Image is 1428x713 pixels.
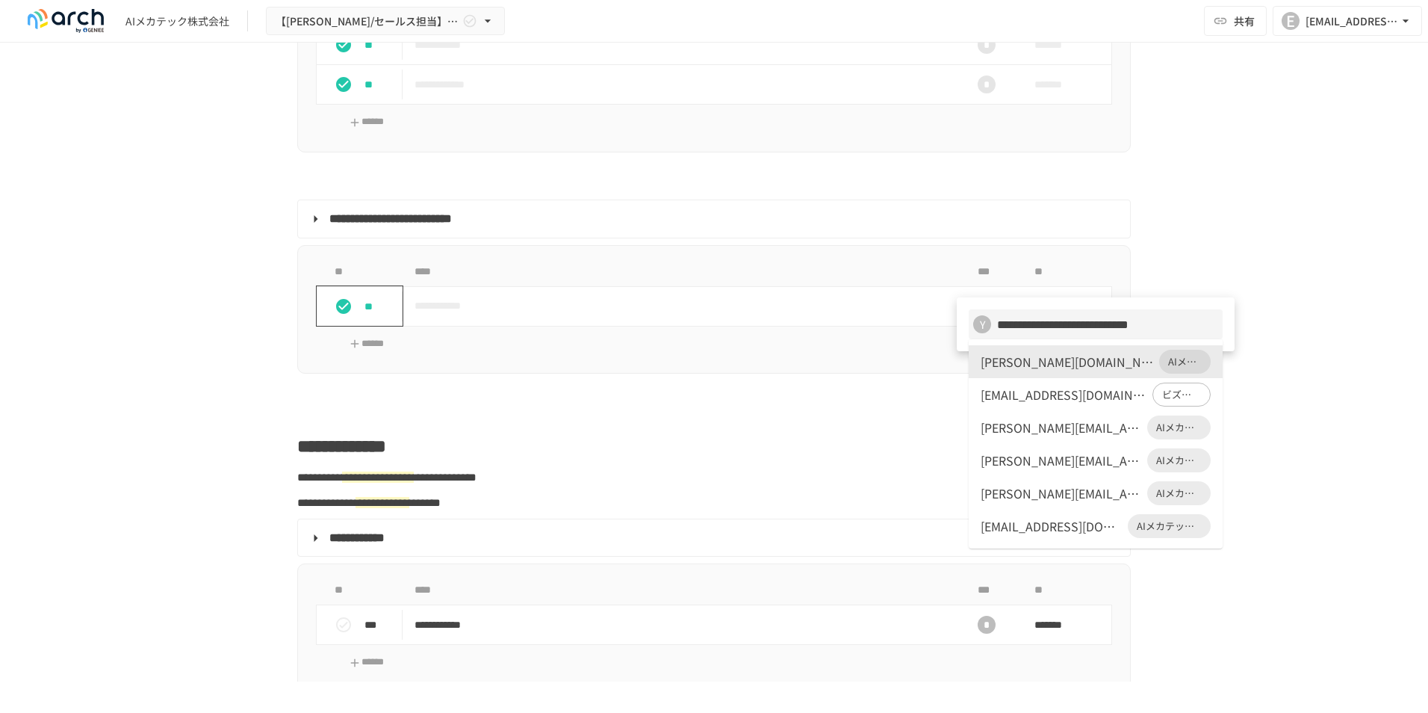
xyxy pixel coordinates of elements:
[981,517,1122,535] div: [EMAIL_ADDRESS][DOMAIN_NAME]
[981,451,1141,469] div: [PERSON_NAME][EMAIL_ADDRESS][DOMAIN_NAME]
[981,386,1146,404] div: [EMAIL_ADDRESS][DOMAIN_NAME]
[1147,453,1211,468] span: AIメカテック株式会社
[1128,519,1211,534] span: AIメカテック株式会社
[1147,420,1211,435] span: AIメカテック株式会社
[981,484,1141,502] div: [PERSON_NAME][EMAIL_ADDRESS][DOMAIN_NAME]
[981,353,1153,371] div: [PERSON_NAME][DOMAIN_NAME][EMAIL_ADDRESS][DOMAIN_NAME]
[1153,387,1210,402] span: ビズリーチ
[1159,354,1211,369] span: AIメカテック株式会社
[973,315,991,333] div: Y
[1147,486,1211,501] span: AIメカテック株式会社
[981,419,1141,436] div: [PERSON_NAME][EMAIL_ADDRESS][DOMAIN_NAME]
